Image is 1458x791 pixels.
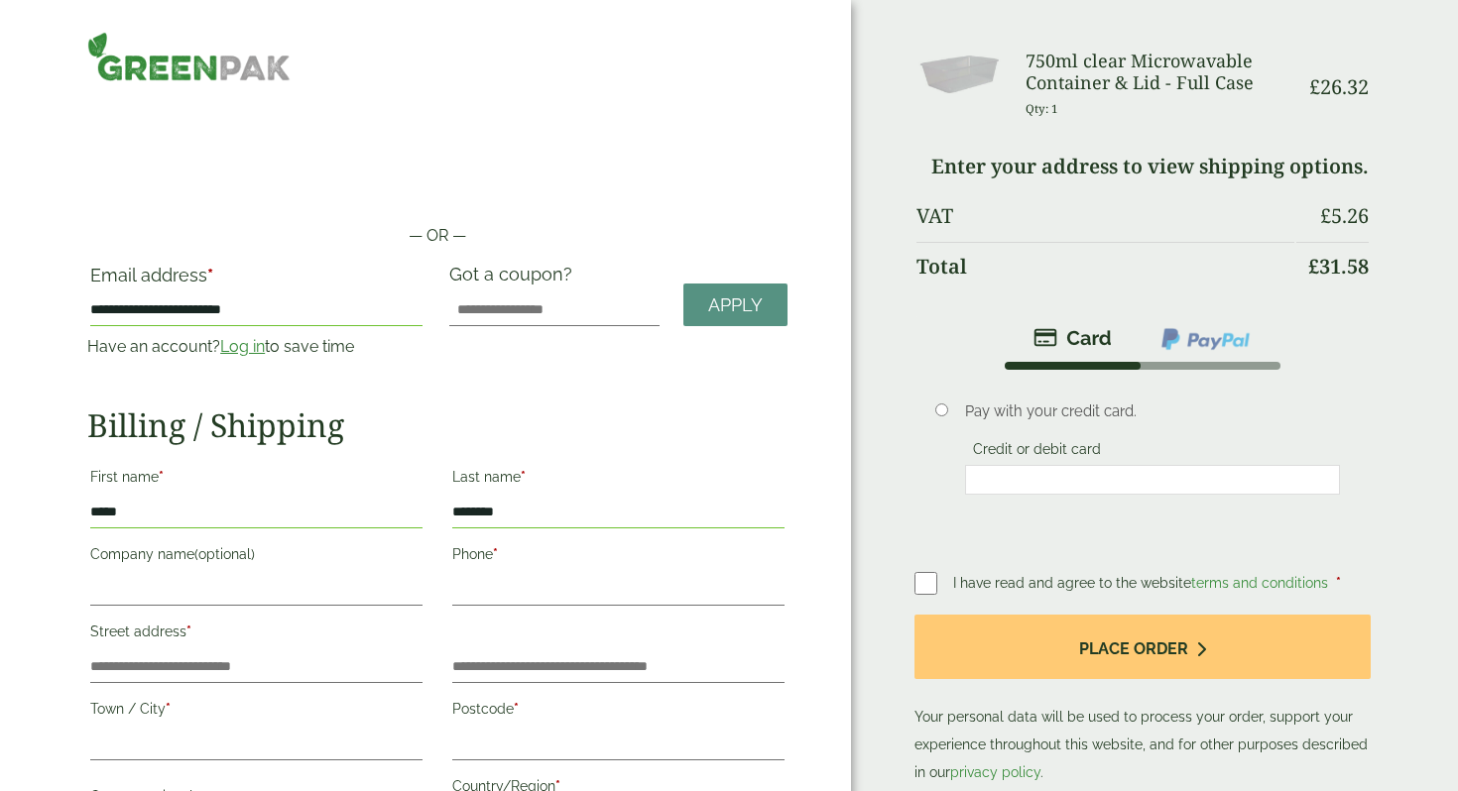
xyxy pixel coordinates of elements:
label: Last name [452,463,785,497]
label: Postcode [452,695,785,729]
p: Have an account? to save time [87,335,425,359]
th: Total [916,242,1294,290]
span: £ [1308,253,1319,280]
label: Company name [90,540,423,574]
span: (optional) [194,546,255,562]
abbr: required [521,469,526,485]
label: Got a coupon? [449,264,580,294]
bdi: 5.26 [1320,202,1369,229]
label: First name [90,463,423,497]
td: Enter your address to view shipping options. [916,143,1369,190]
abbr: required [514,701,519,717]
bdi: 31.58 [1308,253,1369,280]
th: VAT [916,192,1294,240]
span: £ [1309,73,1320,100]
abbr: required [159,469,164,485]
label: Street address [90,618,423,651]
h3: 750ml clear Microwavable Container & Lid - Full Case [1026,51,1294,93]
abbr: required [207,265,213,285]
a: Log in [220,337,265,356]
img: ppcp-gateway.png [1159,326,1252,352]
a: privacy policy [950,764,1040,780]
abbr: required [493,546,498,562]
img: stripe.png [1033,326,1112,350]
p: Your personal data will be used to process your order, support your experience throughout this we... [914,615,1371,786]
small: Qty: 1 [1026,101,1058,116]
label: Email address [90,267,423,294]
img: GreenPak Supplies [87,32,290,81]
abbr: required [166,701,171,717]
p: — OR — [87,224,787,248]
a: Apply [683,283,788,326]
label: Phone [452,540,785,574]
abbr: required [186,623,191,639]
bdi: 26.32 [1309,73,1369,100]
iframe: Secure payment button frame [87,161,787,200]
h2: Billing / Shipping [87,406,787,444]
label: Town / City [90,695,423,729]
iframe: Secure card payment input frame [971,471,1334,489]
span: Apply [708,294,763,316]
span: I have read and agree to the website [953,575,1332,591]
button: Place order [914,615,1371,679]
a: terms and conditions [1191,575,1328,591]
label: Credit or debit card [965,441,1109,463]
span: £ [1320,202,1331,229]
p: Pay with your credit card. [965,400,1340,422]
abbr: required [1336,575,1341,591]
